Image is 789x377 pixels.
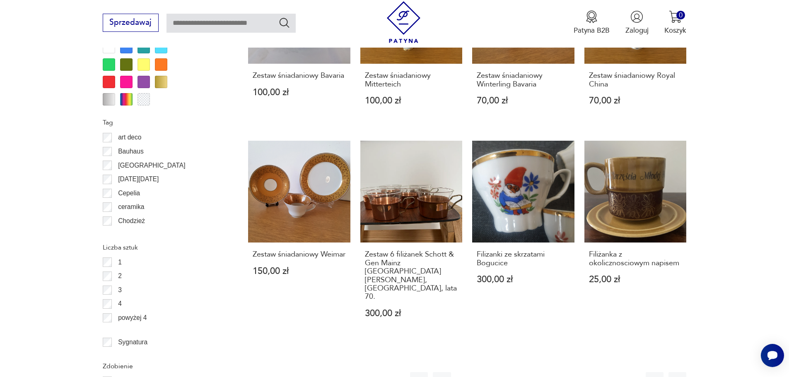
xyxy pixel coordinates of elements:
[118,202,144,212] p: ceramika
[278,17,290,29] button: Szukaj
[118,312,147,323] p: powyżej 4
[574,10,610,35] a: Ikona medaluPatyna B2B
[477,96,570,105] p: 70,00 zł
[761,344,784,367] iframe: Smartsupp widget button
[118,337,147,348] p: Sygnatura
[103,361,224,372] p: Zdobienie
[103,20,159,26] a: Sprzedawaj
[360,141,463,337] a: Zestaw 6 filiżanek Schott & Gen Mainz Jena Glas, Niemcy, lata 70.Zestaw 6 filiżanek Schott & Gen ...
[118,160,185,171] p: [GEOGRAPHIC_DATA]
[472,141,574,337] a: Filizanki ze skrzatami BoguciceFilizanki ze skrzatami Bogucice300,00 zł
[103,14,159,32] button: Sprzedawaj
[584,141,687,337] a: Filiżanka z okolicznosciowym napisemFiliżanka z okolicznosciowym napisem25,00 zł
[248,141,350,337] a: Zestaw śniadaniowy WeimarZestaw śniadaniowy Weimar150,00 zł
[365,72,458,89] h3: Zestaw śniadaniowy Mitterteich
[365,96,458,105] p: 100,00 zł
[118,271,122,281] p: 2
[365,250,458,301] h3: Zestaw 6 filiżanek Schott & Gen Mainz [GEOGRAPHIC_DATA][PERSON_NAME], [GEOGRAPHIC_DATA], lata 70.
[589,96,682,105] p: 70,00 zł
[118,298,122,309] p: 4
[118,285,122,295] p: 3
[574,10,610,35] button: Patyna B2B
[589,72,682,89] h3: Zestaw śniadaniowy Royal China
[103,117,224,128] p: Tag
[625,10,649,35] button: Zaloguj
[253,88,346,97] p: 100,00 zł
[118,257,122,268] p: 1
[253,267,346,276] p: 150,00 zł
[103,242,224,253] p: Liczba sztuk
[383,1,425,43] img: Patyna - sklep z meblami i dekoracjami vintage
[589,250,682,267] h3: Filiżanka z okolicznosciowym napisem
[118,216,145,226] p: Chodzież
[365,309,458,318] p: 300,00 zł
[118,174,159,185] p: [DATE][DATE]
[664,10,686,35] button: 0Koszyk
[118,132,141,143] p: art deco
[585,10,598,23] img: Ikona medalu
[253,72,346,80] h3: Zestaw śniadaniowy Bavaria
[477,72,570,89] h3: Zestaw śniadaniowy Winterling Bavaria
[625,26,649,35] p: Zaloguj
[630,10,643,23] img: Ikonka użytkownika
[589,275,682,284] p: 25,00 zł
[118,229,143,240] p: Ćmielów
[118,146,144,157] p: Bauhaus
[664,26,686,35] p: Koszyk
[676,11,685,19] div: 0
[477,275,570,284] p: 300,00 zł
[477,250,570,267] h3: Filizanki ze skrzatami Bogucice
[253,250,346,259] h3: Zestaw śniadaniowy Weimar
[118,188,140,199] p: Cepelia
[669,10,682,23] img: Ikona koszyka
[574,26,610,35] p: Patyna B2B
